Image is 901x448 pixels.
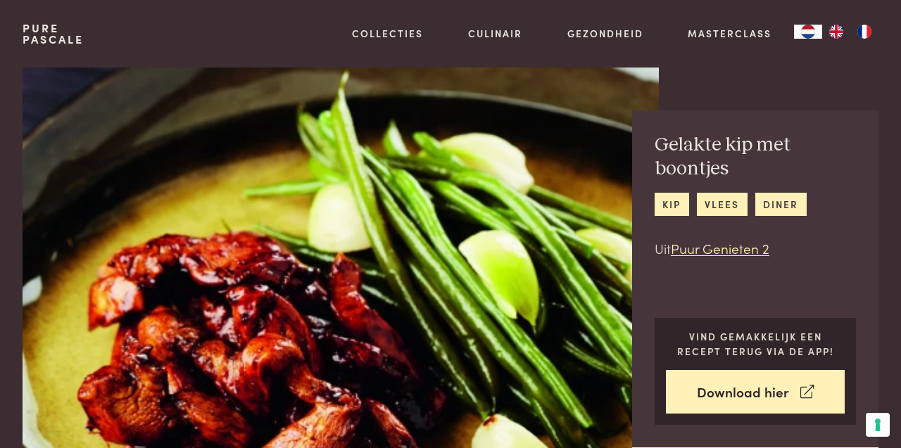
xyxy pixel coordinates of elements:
a: Culinair [468,26,522,41]
p: Uit [655,238,856,259]
a: kip [655,193,689,216]
aside: Language selected: Nederlands [794,25,878,39]
a: Masterclass [688,26,771,41]
a: Collecties [352,26,423,41]
h2: Gelakte kip met boontjes [655,133,856,181]
a: Download hier [666,370,845,414]
a: PurePascale [23,23,84,45]
a: Puur Genieten 2 [671,238,769,257]
ul: Language list [822,25,878,39]
a: EN [822,25,850,39]
button: Uw voorkeuren voor toestemming voor trackingtechnologieën [866,413,890,437]
div: Language [794,25,822,39]
a: vlees [697,193,748,216]
a: diner [755,193,807,216]
a: Gezondheid [567,26,643,41]
a: NL [794,25,822,39]
a: FR [850,25,878,39]
p: Vind gemakkelijk een recept terug via de app! [666,329,845,358]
